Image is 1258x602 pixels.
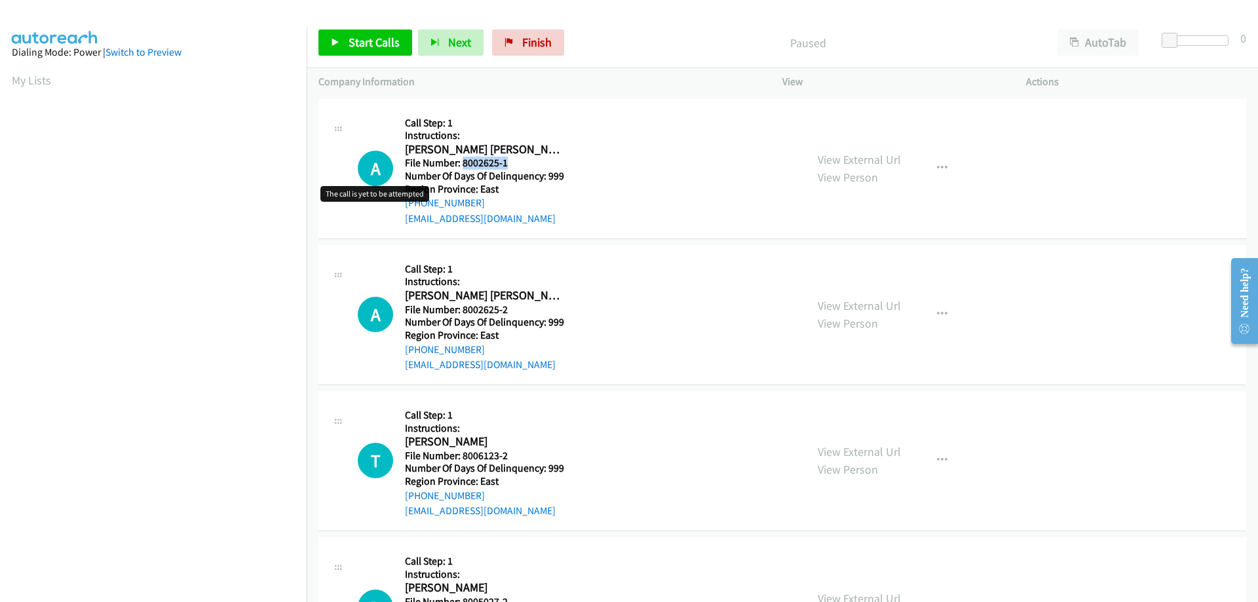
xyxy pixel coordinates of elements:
[349,35,400,50] span: Start Calls
[318,74,759,90] p: Company Information
[405,434,563,449] h2: [PERSON_NAME]
[105,46,181,58] a: Switch to Preview
[492,29,564,56] a: Finish
[405,197,485,209] a: [PHONE_NUMBER]
[818,152,901,167] a: View External Url
[1240,29,1246,47] div: 0
[405,555,564,568] h5: Call Step: 1
[1168,35,1229,46] div: Delay between calls (in seconds)
[12,45,295,60] div: Dialing Mode: Power |
[358,297,393,332] div: The call is yet to be attempted
[405,409,564,422] h5: Call Step: 1
[818,316,878,331] a: View Person
[358,443,393,478] div: The call is yet to be attempted
[405,212,556,225] a: [EMAIL_ADDRESS][DOMAIN_NAME]
[582,34,1034,52] p: Paused
[405,275,564,288] h5: Instructions:
[418,29,484,56] button: Next
[1026,74,1246,90] p: Actions
[405,475,564,488] h5: Region Province: East
[818,170,878,185] a: View Person
[405,117,564,130] h5: Call Step: 1
[1220,249,1258,353] iframe: Resource Center
[405,489,485,502] a: [PHONE_NUMBER]
[405,303,564,316] h5: File Number: 8002625-2
[405,263,564,276] h5: Call Step: 1
[818,444,901,459] a: View External Url
[405,170,564,183] h5: Number Of Days Of Delinquency: 999
[405,462,564,475] h5: Number Of Days Of Delinquency: 999
[405,358,556,371] a: [EMAIL_ADDRESS][DOMAIN_NAME]
[782,74,1002,90] p: View
[818,462,878,477] a: View Person
[358,443,393,478] h1: T
[405,129,564,142] h5: Instructions:
[318,29,412,56] a: Start Calls
[448,35,471,50] span: Next
[1058,29,1139,56] button: AutoTab
[405,504,556,517] a: [EMAIL_ADDRESS][DOMAIN_NAME]
[405,580,563,595] h2: [PERSON_NAME]
[405,183,564,196] h5: Region Province: East
[405,568,564,581] h5: Instructions:
[320,186,429,202] div: The call is yet to be attempted
[405,288,563,303] h2: [PERSON_NAME] [PERSON_NAME]
[818,298,901,313] a: View External Url
[405,449,564,462] h5: File Number: 8006123-2
[405,316,564,329] h5: Number Of Days Of Delinquency: 999
[405,142,563,157] h2: [PERSON_NAME] [PERSON_NAME]
[405,422,564,435] h5: Instructions:
[405,343,485,356] a: [PHONE_NUMBER]
[405,329,564,342] h5: Region Province: East
[358,297,393,332] h1: A
[358,151,393,186] h1: A
[12,73,51,88] a: My Lists
[522,35,552,50] span: Finish
[405,157,564,170] h5: File Number: 8002625-1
